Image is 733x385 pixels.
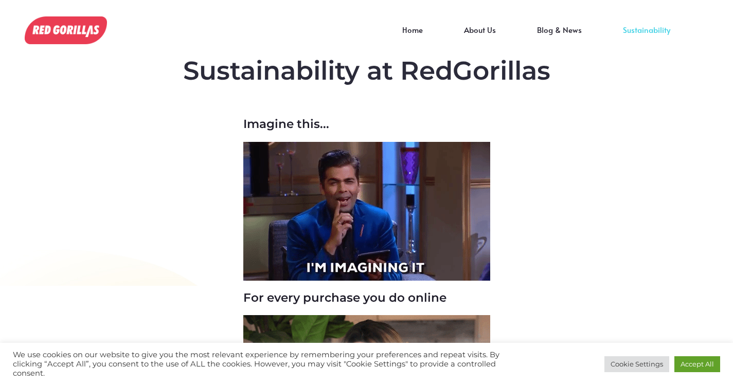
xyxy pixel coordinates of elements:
[602,30,691,45] a: Sustainability
[604,356,669,372] a: Cookie Settings
[674,356,720,372] a: Accept All
[243,117,490,132] h3: Imagine this...
[79,56,655,86] h2: Sustainability at RedGorillas
[382,30,443,45] a: Home
[243,291,490,305] h3: For every purchase you do online
[25,16,107,44] img: We care about Sustainability
[443,30,516,45] a: About Us
[516,30,602,45] a: Blog & News
[13,350,508,378] div: We use cookies on our website to give you the most relevant experience by remembering your prefer...
[243,142,490,281] img: We care about Sustainability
